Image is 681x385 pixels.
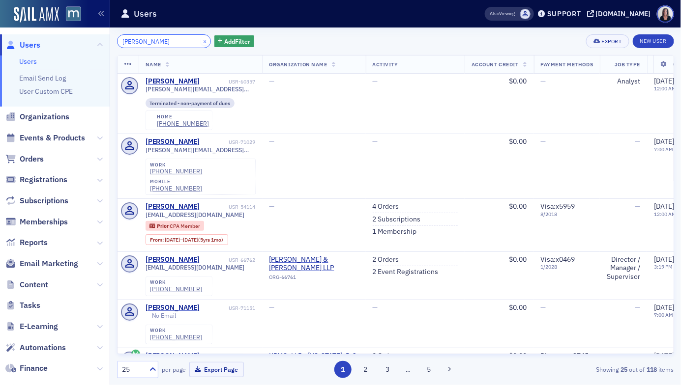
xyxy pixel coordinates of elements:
[20,111,69,122] span: Organizations
[587,10,654,17] button: [DOMAIN_NAME]
[596,9,651,18] div: [DOMAIN_NAME]
[509,303,527,312] span: $0.00
[541,137,546,146] span: —
[20,342,66,353] span: Automations
[20,133,85,143] span: Events & Products
[157,120,209,127] a: [PHONE_NUMBER]
[14,7,59,23] img: SailAMX
[269,202,275,211] span: —
[654,303,674,312] span: [DATE]
[509,351,527,360] span: $0.00
[472,61,518,68] span: Account Credit
[420,361,438,378] button: 5
[224,37,250,46] span: Add Filter
[654,263,673,270] time: 3:19 PM
[373,202,399,211] a: 4 Orders
[373,137,378,146] span: —
[615,61,640,68] span: Job Type
[586,34,629,48] button: Export
[146,146,256,154] span: [PERSON_NAME][EMAIL_ADDRESS][PERSON_NAME][DOMAIN_NAME]
[654,85,676,92] time: 12:00 AM
[654,255,674,264] span: [DATE]
[373,352,399,360] a: 8 Orders
[150,279,202,285] div: work
[117,34,211,48] input: Search…
[20,363,48,374] span: Finance
[150,185,202,192] a: [PHONE_NUMBER]
[547,9,581,18] div: Support
[602,39,622,44] div: Export
[146,77,200,86] a: [PERSON_NAME]
[269,61,327,68] span: Organization Name
[202,353,256,359] div: USR-74632
[633,34,674,48] a: New User
[202,257,256,263] div: USR-66762
[357,361,374,378] button: 2
[495,365,674,374] div: Showing out of items
[269,137,275,146] span: —
[150,179,202,185] div: mobile
[146,303,200,312] a: [PERSON_NAME]
[635,303,640,312] span: —
[269,352,359,360] a: KPMG, LLP - [US_STATE], D.C.
[654,146,673,153] time: 7:00 AM
[134,8,157,20] h1: Users
[373,215,421,224] a: 2 Subscriptions
[645,365,659,374] strong: 118
[157,114,209,120] div: home
[654,311,673,318] time: 7:00 AM
[165,236,180,243] span: [DATE]
[20,300,40,311] span: Tasks
[150,328,202,333] div: work
[201,36,209,45] button: ×
[657,5,674,23] span: Profile
[635,351,640,360] span: —
[654,202,674,211] span: [DATE]
[5,279,48,290] a: Content
[183,236,198,243] span: [DATE]
[146,61,161,68] span: Name
[149,223,200,229] a: Prior CPA Member
[541,255,575,264] span: Visa : x0469
[20,154,44,165] span: Orders
[269,274,359,284] div: ORG-66761
[541,351,589,360] span: Discover : x3745
[269,303,275,312] span: —
[541,303,546,312] span: —
[541,202,575,211] span: Visa : x5959
[379,361,396,378] button: 3
[654,137,674,146] span: [DATE]
[20,195,68,206] span: Subscriptions
[202,139,256,145] div: USR-71029
[20,217,68,227] span: Memberships
[150,167,202,175] a: [PHONE_NUMBER]
[20,279,48,290] span: Content
[59,6,81,23] a: View Homepage
[146,255,200,264] div: [PERSON_NAME]
[490,10,500,17] div: Also
[269,352,359,360] span: KPMG, LLP - Washington, D.C.
[654,211,676,218] time: 12:00 AM
[509,137,527,146] span: $0.00
[20,237,48,248] span: Reports
[150,285,202,293] a: [PHONE_NUMBER]
[202,305,256,311] div: USR-71151
[5,133,85,143] a: Events & Products
[269,77,275,85] span: —
[19,74,66,82] a: Email Send Log
[146,137,200,146] a: [PERSON_NAME]
[150,333,202,341] div: [PHONE_NUMBER]
[20,321,58,332] span: E-Learning
[509,202,527,211] span: $0.00
[146,202,200,211] a: [PERSON_NAME]
[146,352,200,360] a: [PERSON_NAME]
[20,174,67,185] span: Registrations
[373,61,398,68] span: Activity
